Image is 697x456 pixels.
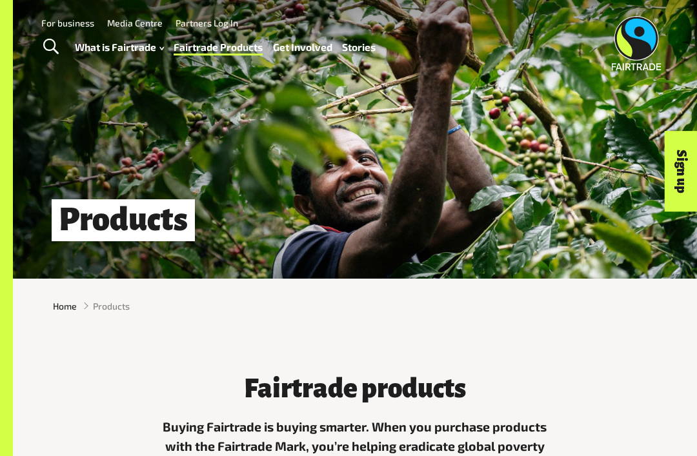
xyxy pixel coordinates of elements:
a: Toggle Search [35,31,66,63]
a: Fairtrade Products [174,38,263,56]
a: Home [53,299,77,313]
a: Media Centre [107,17,163,28]
a: Partners Log In [176,17,238,28]
h1: Products [52,199,195,241]
span: Products [93,299,130,313]
h3: Fairtrade products [156,374,554,403]
a: Get Involved [273,38,332,56]
a: Stories [342,38,376,56]
a: What is Fairtrade [75,38,164,56]
img: Fairtrade Australia New Zealand logo [611,16,661,70]
a: For business [41,17,94,28]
